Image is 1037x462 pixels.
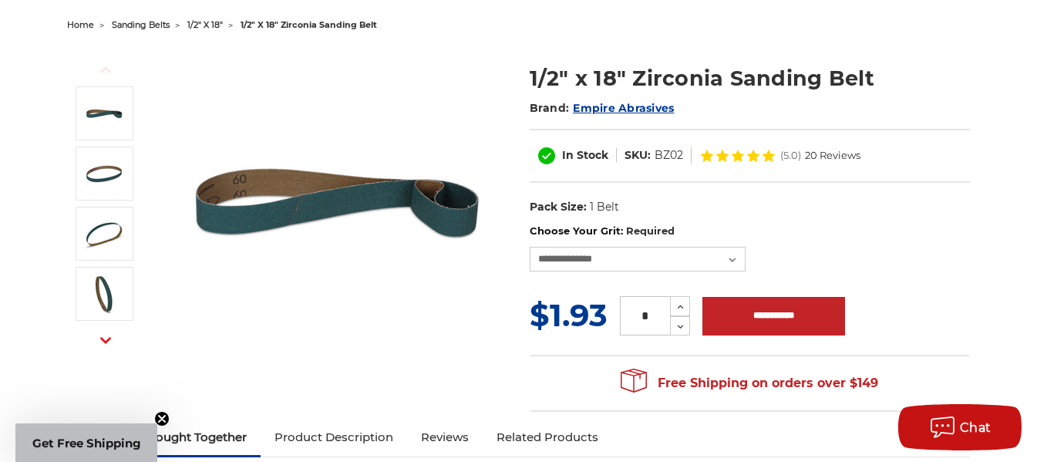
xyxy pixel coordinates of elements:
a: Reviews [407,420,483,454]
img: 1/2" x 18" - Zirconia Sanding Belt [85,275,123,313]
button: Close teaser [154,411,170,427]
a: Frequently Bought Together [67,420,261,454]
img: 1/2" x 18" Zirconia File Belt [85,94,123,133]
button: Previous [87,53,124,86]
img: 1/2" x 18" Sanding Belt Zirc [85,214,123,253]
a: home [67,19,94,30]
span: 20 Reviews [805,150,860,160]
dt: Pack Size: [530,199,587,215]
dt: SKU: [625,147,651,164]
span: (5.0) [780,150,801,160]
span: Chat [960,420,992,435]
button: Next [87,324,124,357]
a: Empire Abrasives [573,101,674,115]
span: In Stock [562,148,608,162]
a: Product Description [261,420,407,454]
span: Get Free Shipping [32,436,141,450]
dd: 1 Belt [590,199,619,215]
button: Chat [898,404,1022,450]
span: 1/2" x 18" zirconia sanding belt [241,19,377,30]
span: $1.93 [530,296,608,334]
dd: BZ02 [655,147,683,164]
img: 1/2" x 18" Zirconia Sanding Belt [85,154,123,193]
img: 1/2" x 18" Zirconia File Belt [183,47,491,356]
small: Required [626,224,675,237]
a: sanding belts [112,19,170,30]
a: Related Products [483,420,612,454]
label: Choose Your Grit: [530,224,970,239]
span: Free Shipping on orders over $149 [621,368,878,399]
div: Get Free ShippingClose teaser [15,423,157,462]
span: Brand: [530,101,570,115]
a: 1/2" x 18" [187,19,223,30]
h1: 1/2" x 18" Zirconia Sanding Belt [530,63,970,93]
